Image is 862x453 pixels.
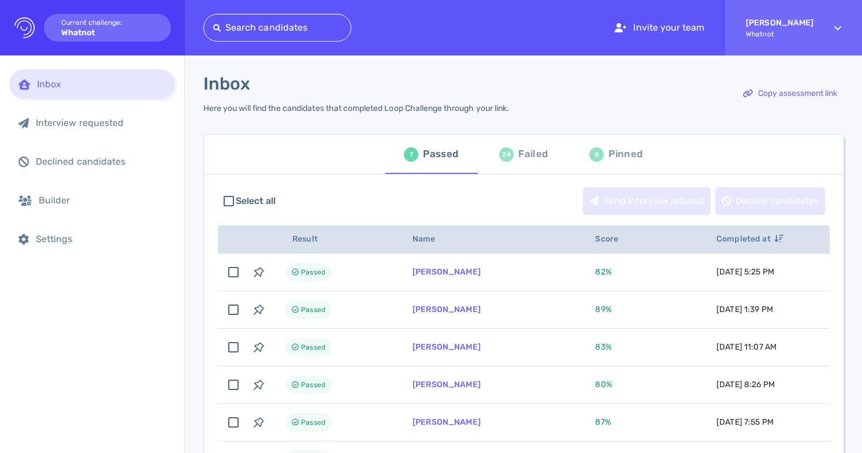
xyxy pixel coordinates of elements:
a: [PERSON_NAME] [413,380,481,389]
span: [DATE] 5:25 PM [716,267,774,277]
span: 87 % [595,417,611,427]
div: Here you will find the candidates that completed Loop Challenge through your link. [203,103,509,113]
span: [DATE] 7:55 PM [716,417,774,427]
span: Passed [301,378,325,392]
span: Select all [236,194,276,208]
a: [PERSON_NAME] [413,305,481,314]
span: Score [595,234,631,244]
span: [DATE] 8:26 PM [716,380,775,389]
div: Passed [423,146,458,163]
span: [DATE] 11:07 AM [716,342,776,352]
span: Completed at [716,234,783,244]
span: Passed [301,340,325,354]
span: 80 % [595,380,612,389]
div: Send interview request [584,188,710,214]
div: Decline candidates [716,188,824,214]
span: 89 % [595,305,611,314]
div: Builder [39,195,166,206]
a: [PERSON_NAME] [413,267,481,277]
div: Interview requested [36,117,166,128]
h1: Inbox [203,73,250,94]
div: 0 [589,147,604,162]
span: [DATE] 1:39 PM [716,305,773,314]
span: Passed [301,303,325,317]
span: 82 % [595,267,611,277]
span: Passed [301,265,325,279]
span: Passed [301,415,325,429]
div: Copy assessment link [737,80,843,107]
span: Name [413,234,448,244]
button: Decline candidates [715,187,825,215]
button: Send interview request [583,187,711,215]
a: [PERSON_NAME] [413,417,481,427]
div: Declined candidates [36,156,166,167]
div: Pinned [608,146,642,163]
div: 24 [499,147,514,162]
span: Whatnot [746,30,813,38]
div: Failed [518,146,548,163]
a: [PERSON_NAME] [413,342,481,352]
th: Result [272,225,399,254]
strong: [PERSON_NAME] [746,18,813,28]
span: 83 % [595,342,611,352]
button: Copy assessment link [737,80,844,107]
div: Inbox [37,79,166,90]
div: Settings [36,233,166,244]
div: 7 [404,147,418,162]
